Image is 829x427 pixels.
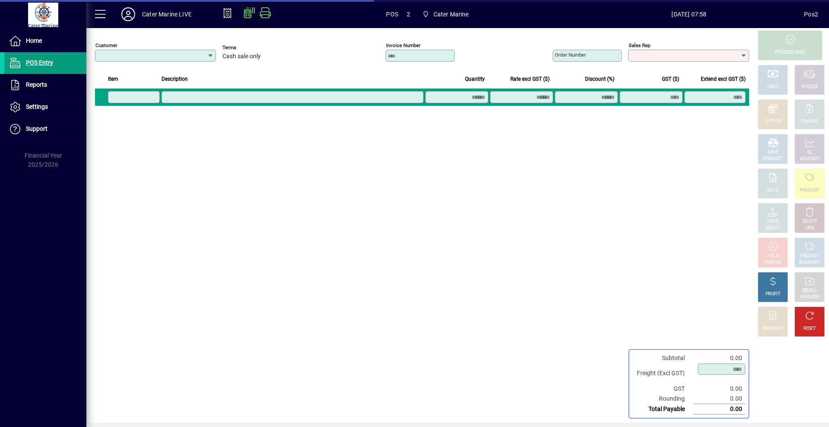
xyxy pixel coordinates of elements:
div: PRODUCT [763,156,782,162]
div: CHARGE [801,118,818,125]
div: Pos2 [804,7,818,21]
div: LINE [805,225,814,231]
span: GST ($) [662,74,679,84]
mat-label: Customer [95,42,117,48]
td: Total Payable [633,404,693,414]
div: HOLD [767,253,778,259]
div: PROFIT [766,291,780,297]
td: 0.00 [693,394,745,404]
div: MISC [768,149,778,156]
div: ACCOUNT [800,156,820,162]
a: Home [4,30,86,52]
span: Cater Marine [433,7,469,21]
span: [DATE] 07:58 [574,7,804,21]
span: Settings [26,103,48,110]
span: Cash sale only [222,53,261,60]
span: Extend excl GST ($) [701,74,746,84]
a: Support [4,118,86,140]
td: 0.00 [693,353,745,363]
a: Settings [4,96,86,118]
div: SUMMARY [799,259,820,266]
div: SELECT [766,225,781,231]
span: Home [26,37,42,44]
span: Discount (%) [585,74,614,84]
span: Terms [222,45,274,51]
div: PROCESS SALE [775,49,805,56]
div: EFTPOS [765,118,781,125]
div: INVOICES [800,294,819,300]
div: GL [807,149,813,156]
mat-label: Sales rep [629,42,650,48]
span: Rate excl GST ($) [510,74,550,84]
div: DELETE [802,218,817,225]
a: Reports [4,74,86,96]
div: DISCOUNT [763,326,783,332]
mat-label: Order number [555,52,586,58]
div: RESET [803,326,816,332]
td: GST [633,384,693,394]
div: INVOICE [765,259,781,266]
span: Description [161,74,188,84]
span: POS [386,7,398,21]
span: Reports [26,81,47,88]
div: NOTE [767,187,778,194]
div: PRODUCT [800,187,819,194]
div: CASH [767,84,778,90]
button: Profile [114,6,142,22]
span: 2 [407,7,410,21]
div: Cater Marine LIVE [142,7,192,21]
div: PRODUCT [800,253,819,259]
td: Rounding [633,394,693,404]
span: Quantity [465,74,485,84]
span: Support [26,125,47,132]
span: Cater Marine [419,6,472,22]
div: RECALL [802,288,817,294]
mat-label: Invoice number [386,42,421,48]
div: CHEQUE [801,84,818,90]
span: POS Entry [26,59,53,66]
div: PRICE [767,218,779,225]
td: Subtotal [633,353,693,363]
td: 0.00 [693,384,745,394]
td: Freight (Excl GST) [633,363,693,384]
td: 0.00 [693,404,745,414]
span: Item [108,74,118,84]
